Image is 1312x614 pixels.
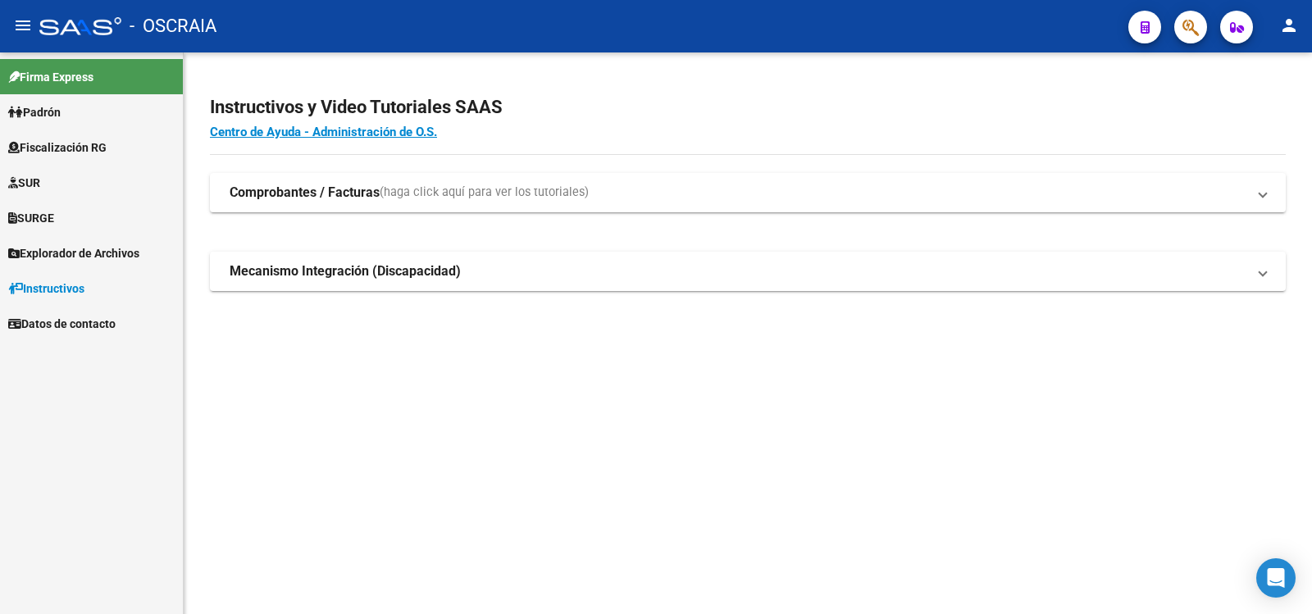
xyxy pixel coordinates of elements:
[8,174,40,192] span: SUR
[13,16,33,35] mat-icon: menu
[380,184,589,202] span: (haga click aquí para ver los tutoriales)
[8,280,84,298] span: Instructivos
[8,244,139,262] span: Explorador de Archivos
[210,252,1286,291] mat-expansion-panel-header: Mecanismo Integración (Discapacidad)
[8,315,116,333] span: Datos de contacto
[8,209,54,227] span: SURGE
[8,68,93,86] span: Firma Express
[230,184,380,202] strong: Comprobantes / Facturas
[8,103,61,121] span: Padrón
[1256,558,1296,598] div: Open Intercom Messenger
[210,92,1286,123] h2: Instructivos y Video Tutoriales SAAS
[8,139,107,157] span: Fiscalización RG
[1279,16,1299,35] mat-icon: person
[130,8,216,44] span: - OSCRAIA
[210,125,437,139] a: Centro de Ayuda - Administración de O.S.
[230,262,461,280] strong: Mecanismo Integración (Discapacidad)
[210,173,1286,212] mat-expansion-panel-header: Comprobantes / Facturas(haga click aquí para ver los tutoriales)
